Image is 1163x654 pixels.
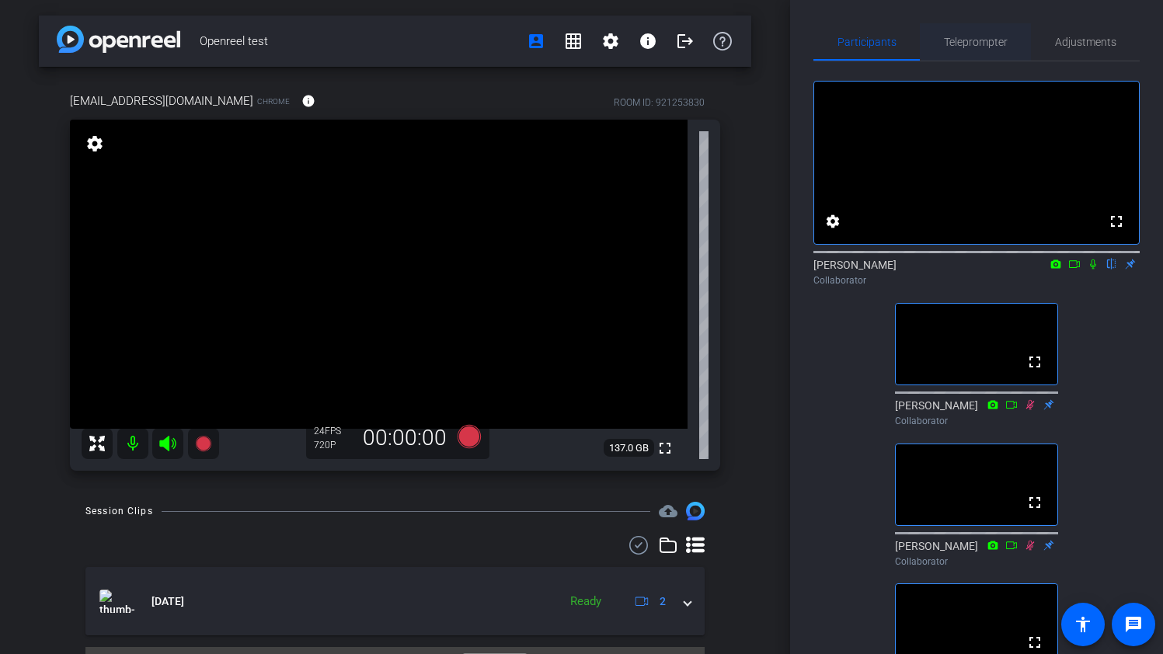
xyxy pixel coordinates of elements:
[85,567,705,635] mat-expansion-panel-header: thumb-nail[DATE]Ready2
[676,32,695,50] mat-icon: logout
[1025,633,1044,652] mat-icon: fullscreen
[824,212,842,231] mat-icon: settings
[895,398,1058,428] div: [PERSON_NAME]
[837,37,897,47] span: Participants
[564,32,583,50] mat-icon: grid_on
[314,425,353,437] div: 24
[813,257,1140,287] div: [PERSON_NAME]
[527,32,545,50] mat-icon: account_box
[813,273,1140,287] div: Collaborator
[325,426,341,437] span: FPS
[562,593,609,611] div: Ready
[99,590,134,613] img: thumb-nail
[200,26,517,57] span: Openreel test
[601,32,620,50] mat-icon: settings
[1074,615,1092,634] mat-icon: accessibility
[151,593,184,610] span: [DATE]
[614,96,705,110] div: ROOM ID: 921253830
[659,502,677,520] span: Destinations for your clips
[70,92,253,110] span: [EMAIL_ADDRESS][DOMAIN_NAME]
[257,96,290,107] span: Chrome
[1025,353,1044,371] mat-icon: fullscreen
[895,555,1058,569] div: Collaborator
[85,503,153,519] div: Session Clips
[686,502,705,520] img: Session clips
[301,94,315,108] mat-icon: info
[639,32,657,50] mat-icon: info
[57,26,180,53] img: app-logo
[660,593,666,610] span: 2
[1124,615,1143,634] mat-icon: message
[1102,256,1121,270] mat-icon: flip
[944,37,1008,47] span: Teleprompter
[84,134,106,153] mat-icon: settings
[895,538,1058,569] div: [PERSON_NAME]
[656,439,674,457] mat-icon: fullscreen
[1107,212,1126,231] mat-icon: fullscreen
[353,425,457,451] div: 00:00:00
[1055,37,1116,47] span: Adjustments
[604,439,654,457] span: 137.0 GB
[1025,493,1044,512] mat-icon: fullscreen
[314,439,353,451] div: 720P
[895,414,1058,428] div: Collaborator
[659,502,677,520] mat-icon: cloud_upload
